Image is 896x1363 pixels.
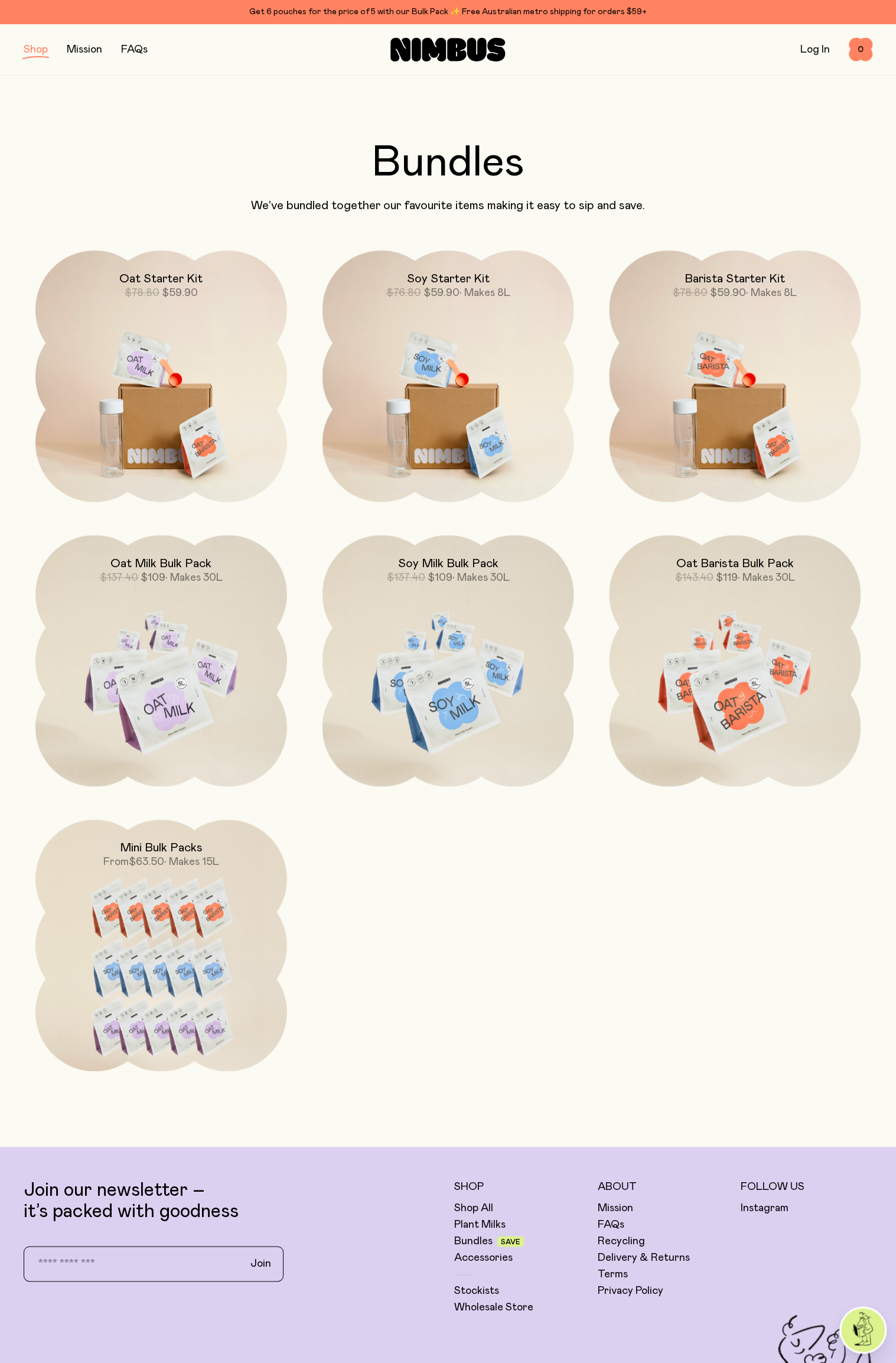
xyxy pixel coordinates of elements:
[597,1284,663,1298] a: Privacy Policy
[501,1238,520,1245] span: Save
[597,1234,644,1248] a: Recycling
[386,288,421,298] span: $76.80
[427,572,452,583] span: $109
[100,572,138,583] span: $137.40
[454,1218,506,1232] a: Plant Milks
[454,1201,493,1215] a: Shop All
[675,572,713,583] span: $143.40
[597,1251,689,1265] a: Delivery & Returns
[454,1180,586,1194] h5: Shop
[24,199,872,213] p: We’ve bundled together our favourite items making it easy to sip and save.
[841,1308,885,1352] img: agent
[110,557,211,571] h2: Oat Milk Bulk Pack
[716,572,738,583] span: $119
[738,572,795,583] span: • Makes 30L
[609,251,861,502] a: Barista Starter Kit$78.80$59.90• Makes 8L
[710,288,746,298] span: $59.90
[454,1251,513,1265] a: Accessories
[141,572,165,583] span: $109
[741,1180,872,1194] h5: Follow Us
[129,857,164,867] span: $63.50
[597,1267,627,1281] a: Terms
[35,819,287,1071] a: Mini Bulk PacksFrom$63.50• Makes 15L
[454,1234,493,1248] a: Bundles
[800,44,830,55] a: Log In
[125,288,159,298] span: $78.80
[454,1284,499,1298] a: Stockists
[322,535,574,787] a: Soy Milk Bulk Pack$137.40$109• Makes 30L
[406,272,489,286] h2: Soy Starter Kit
[597,1218,624,1232] a: FAQs
[24,142,872,184] h2: Bundles
[165,572,223,583] span: • Makes 30L
[35,251,287,502] a: Oat Starter Kit$78.80$59.90
[398,557,498,571] h2: Soy Milk Bulk Pack
[164,857,219,867] span: • Makes 15L
[423,288,459,298] span: $59.90
[67,44,102,55] a: Mission
[250,1257,271,1271] span: Join
[676,557,794,571] h2: Oat Barista Bulk Pack
[849,38,872,61] button: 0
[322,251,574,502] a: Soy Starter Kit$76.80$59.90• Makes 8L
[121,44,148,55] a: FAQs
[162,288,198,298] span: $59.90
[597,1201,633,1215] a: Mission
[452,572,509,583] span: • Makes 30L
[241,1251,281,1276] button: Join
[35,535,287,787] a: Oat Milk Bulk Pack$137.40$109• Makes 30L
[459,288,510,298] span: • Makes 8L
[685,272,785,286] h2: Barista Starter Kit
[103,857,129,867] span: From
[741,1201,789,1215] a: Instagram
[454,1300,533,1315] a: Wholesale Store
[746,288,797,298] span: • Makes 8L
[386,572,425,583] span: $137.40
[609,535,861,787] a: Oat Barista Bulk Pack$143.40$119• Makes 30L
[120,841,203,855] h2: Mini Bulk Packs
[24,1180,442,1222] p: Join our newsletter – it’s packed with goodness
[24,5,872,19] div: Get 6 pouches for the price of 5 with our Bulk Pack ✨ Free Australian metro shipping for orders $59+
[673,288,708,298] span: $78.80
[597,1180,729,1194] h5: About
[119,272,203,286] h2: Oat Starter Kit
